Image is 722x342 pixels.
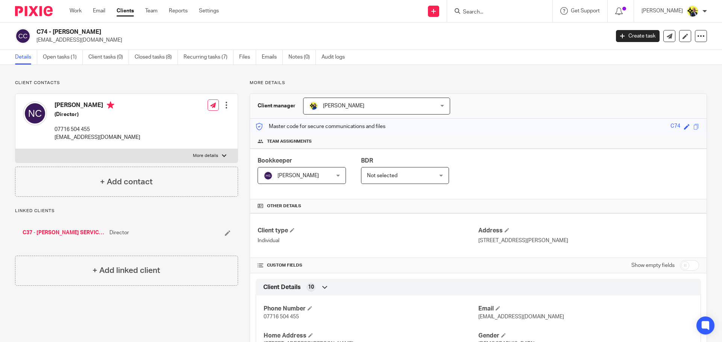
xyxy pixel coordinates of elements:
[616,30,660,42] a: Create task
[631,262,675,269] label: Show empty fields
[262,50,283,65] a: Emails
[258,262,478,268] h4: CUSTOM FIELDS
[117,7,134,15] a: Clients
[199,7,219,15] a: Settings
[107,101,114,109] i: Primary
[36,28,491,36] h2: C74 - [PERSON_NAME]
[93,7,105,15] a: Email
[478,227,699,235] h4: Address
[70,7,82,15] a: Work
[264,332,478,340] h4: Home Address
[267,203,301,209] span: Other details
[250,80,707,86] p: More details
[100,176,153,188] h4: + Add contact
[323,103,364,108] span: [PERSON_NAME]
[258,237,478,244] p: Individual
[239,50,256,65] a: Files
[263,283,301,291] span: Client Details
[43,50,83,65] a: Open tasks (1)
[309,101,318,110] img: Bobo-Starbridge%201.jpg
[462,9,530,16] input: Search
[264,171,273,180] img: svg%3E
[88,50,129,65] a: Client tasks (0)
[15,50,37,65] a: Details
[258,158,292,164] span: Bookkeeper
[15,28,31,44] img: svg%3E
[478,332,693,340] h4: Gender
[367,173,397,178] span: Not selected
[642,7,683,15] p: [PERSON_NAME]
[15,208,238,214] p: Linked clients
[169,7,188,15] a: Reports
[36,36,605,44] p: [EMAIL_ADDRESS][DOMAIN_NAME]
[55,134,140,141] p: [EMAIL_ADDRESS][DOMAIN_NAME]
[135,50,178,65] a: Closed tasks (8)
[322,50,350,65] a: Audit logs
[15,80,238,86] p: Client contacts
[55,126,140,133] p: 07716 504 455
[361,158,373,164] span: BDR
[184,50,234,65] a: Recurring tasks (7)
[258,227,478,235] h4: Client type
[258,102,296,110] h3: Client manager
[308,283,314,291] span: 10
[267,139,312,145] span: Team assignments
[23,101,47,125] img: svg%3E
[193,153,218,159] p: More details
[15,6,53,16] img: Pixie
[288,50,316,65] a: Notes (0)
[478,305,693,313] h4: Email
[55,111,140,118] h5: (Director)
[109,229,129,237] span: Director
[264,314,299,319] span: 07716 504 455
[23,229,106,237] a: C37 - [PERSON_NAME] SERVICES LIMITED
[278,173,319,178] span: [PERSON_NAME]
[93,265,160,276] h4: + Add linked client
[670,122,680,131] div: C74
[256,123,385,130] p: Master code for secure communications and files
[687,5,699,17] img: Dan-Starbridge%20(1).jpg
[264,305,478,313] h4: Phone Number
[55,101,140,111] h4: [PERSON_NAME]
[571,8,600,14] span: Get Support
[478,314,564,319] span: [EMAIL_ADDRESS][DOMAIN_NAME]
[145,7,158,15] a: Team
[478,237,699,244] p: [STREET_ADDRESS][PERSON_NAME]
